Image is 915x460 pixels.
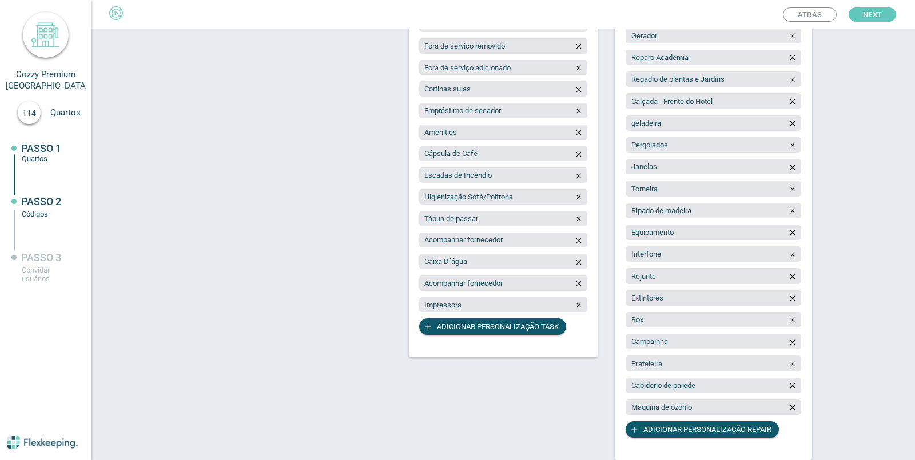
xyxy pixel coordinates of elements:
[424,279,503,287] span: Acompanhar fornecedor
[631,53,689,62] span: Reparo Academia
[437,318,559,335] span: Adicionar personalização task
[626,421,779,438] button: Adicionar personalização repair
[631,272,656,281] span: Rejunte
[631,381,695,390] span: Cabiderio de parede
[424,85,471,93] span: Cortinas sujas
[631,119,661,127] span: geladeira
[631,403,692,411] span: Maquina de ozonio
[631,162,657,171] span: Janelas
[643,421,771,438] span: Adicionar personalização repair
[631,97,713,106] span: Calçada - Frente do Hotel
[863,7,882,22] span: Next
[631,75,725,83] span: Regadio de plantas e Jardins
[424,301,462,309] span: Impressora
[419,318,566,335] button: Adicionar personalização task
[424,214,478,223] span: Tábua de passar
[631,250,661,258] span: Interfone
[631,141,668,149] span: Pergolados
[22,154,73,163] div: Quartos
[631,31,657,40] span: Gerador
[849,7,896,22] button: Next
[50,107,90,118] span: Quartos
[424,235,503,244] span: Acompanhar fornecedor
[424,257,467,266] span: Caixa D´água
[424,106,501,115] span: Empréstimo de secador
[21,195,61,207] span: PASSO 2
[21,142,61,154] span: PASSO 1
[783,7,837,22] button: Atrás
[21,251,61,263] span: PASSO 3
[18,101,41,124] div: 114
[424,171,492,179] span: Escadas de Incêndio
[22,210,73,218] div: Códigos
[798,8,822,21] span: Atrás
[631,206,691,215] span: Ripado de madeira
[22,266,73,283] div: Convidar usuários
[631,337,668,346] span: Campainha
[424,193,513,201] span: Higienização Sofá/Poltrona
[6,69,88,91] span: Cozzy Premium [GEOGRAPHIC_DATA]
[631,185,658,193] span: Torneira
[631,359,662,368] span: Prateleira
[631,228,674,237] span: Equipamento
[424,63,511,72] span: Fora de serviço adicionado
[631,294,663,302] span: Extintores
[424,128,457,137] span: Amenities
[424,42,505,50] span: Fora de serviço removido
[424,149,478,158] span: Cápsula de Café
[631,315,643,324] span: Box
